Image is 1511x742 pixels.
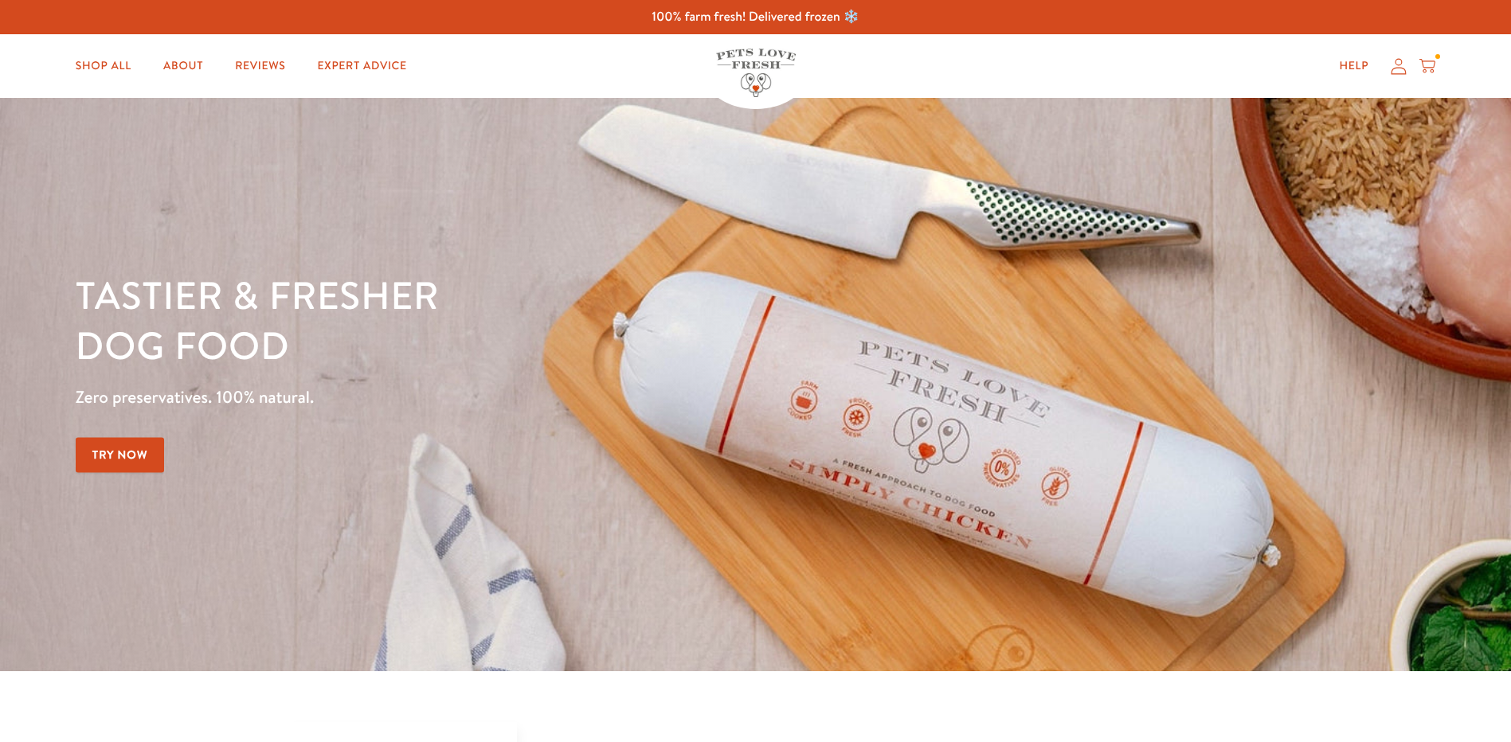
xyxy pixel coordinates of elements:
p: Zero preservatives. 100% natural. [76,383,982,412]
a: Reviews [222,50,298,82]
a: Shop All [63,50,144,82]
h1: Tastier & fresher dog food [76,271,982,371]
a: About [151,50,216,82]
a: Try Now [76,437,165,473]
img: Pets Love Fresh [716,49,796,97]
a: Expert Advice [305,50,420,82]
a: Help [1326,50,1381,82]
